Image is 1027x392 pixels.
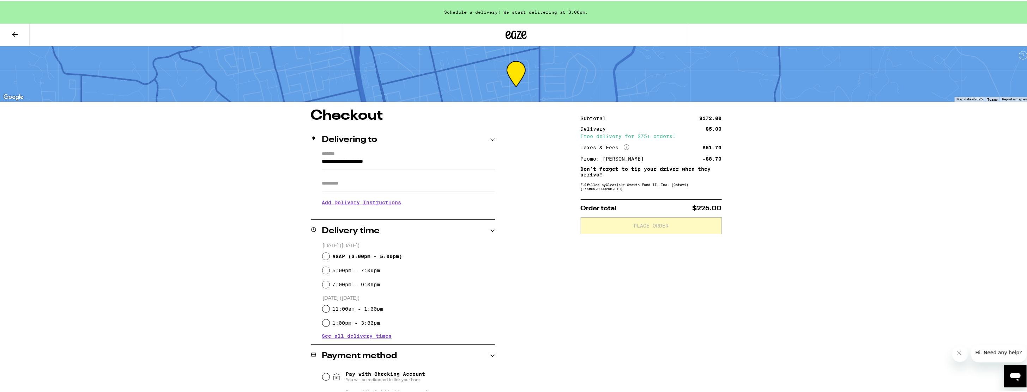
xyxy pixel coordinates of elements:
div: Taxes & Fees [581,143,629,150]
div: $5.00 [706,125,722,130]
div: -$8.70 [703,155,722,160]
p: Don't forget to tip your driver when they arrive! [581,165,722,176]
span: Place Order [634,222,669,227]
img: Google [2,92,25,101]
iframe: Message from company [971,344,1027,361]
iframe: Button to launch messaging window [1004,364,1027,386]
div: $61.70 [703,144,722,149]
span: ASAP ( 3:00pm - 5:00pm ) [332,253,402,258]
h2: Delivering to [322,135,377,143]
div: Free delivery for $75+ orders! [581,133,722,138]
button: Place Order [581,216,722,233]
h3: Add Delivery Instructions [322,193,495,210]
label: 5:00pm - 7:00pm [332,267,380,272]
h1: Checkout [311,108,495,122]
p: [DATE] ([DATE]) [322,294,495,301]
label: 1:00pm - 3:00pm [332,319,380,325]
h2: Delivery time [322,226,380,234]
span: You will be redirected to link your bank [346,376,425,381]
p: [DATE] ([DATE]) [322,242,495,248]
div: Promo: [PERSON_NAME] [581,155,649,160]
p: We'll contact you at [PHONE_NUMBER] when we arrive [322,210,495,215]
div: Delivery [581,125,611,130]
span: Map data ©2025 [956,96,983,100]
div: $172.00 [700,115,722,120]
span: Order total [581,204,617,211]
span: Pay with Checking Account [346,370,425,381]
span: $225.00 [693,204,722,211]
button: See all delivery times [322,332,392,337]
div: Subtotal [581,115,611,120]
iframe: Close message [952,345,968,361]
div: Fulfilled by Clearlake Growth Fund II, Inc. (Cotati) (Lic# C9-0000298-LIC ) [581,181,722,190]
label: 7:00pm - 9:00pm [332,281,380,286]
a: Open this area in Google Maps (opens a new window) [2,92,25,101]
a: Terms [987,96,998,100]
h2: Payment method [322,351,397,359]
label: 11:00am - 1:00pm [332,305,383,311]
